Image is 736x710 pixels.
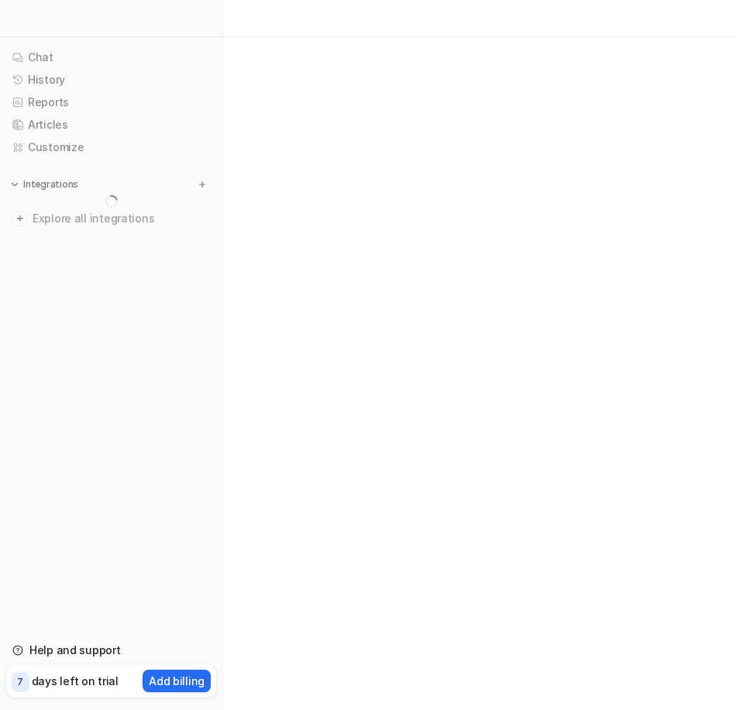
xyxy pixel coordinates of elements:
[149,673,205,689] p: Add billing
[6,177,83,192] button: Integrations
[143,670,211,692] button: Add billing
[33,206,210,231] span: Explore all integrations
[6,114,216,136] a: Articles
[12,211,28,226] img: explore all integrations
[9,179,20,190] img: expand menu
[6,136,216,158] a: Customize
[6,47,216,68] a: Chat
[23,178,78,191] p: Integrations
[17,675,23,689] p: 7
[6,639,216,661] a: Help and support
[32,673,119,689] p: days left on trial
[6,208,216,229] a: Explore all integrations
[6,91,216,113] a: Reports
[197,179,208,190] img: menu_add.svg
[6,69,216,91] a: History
